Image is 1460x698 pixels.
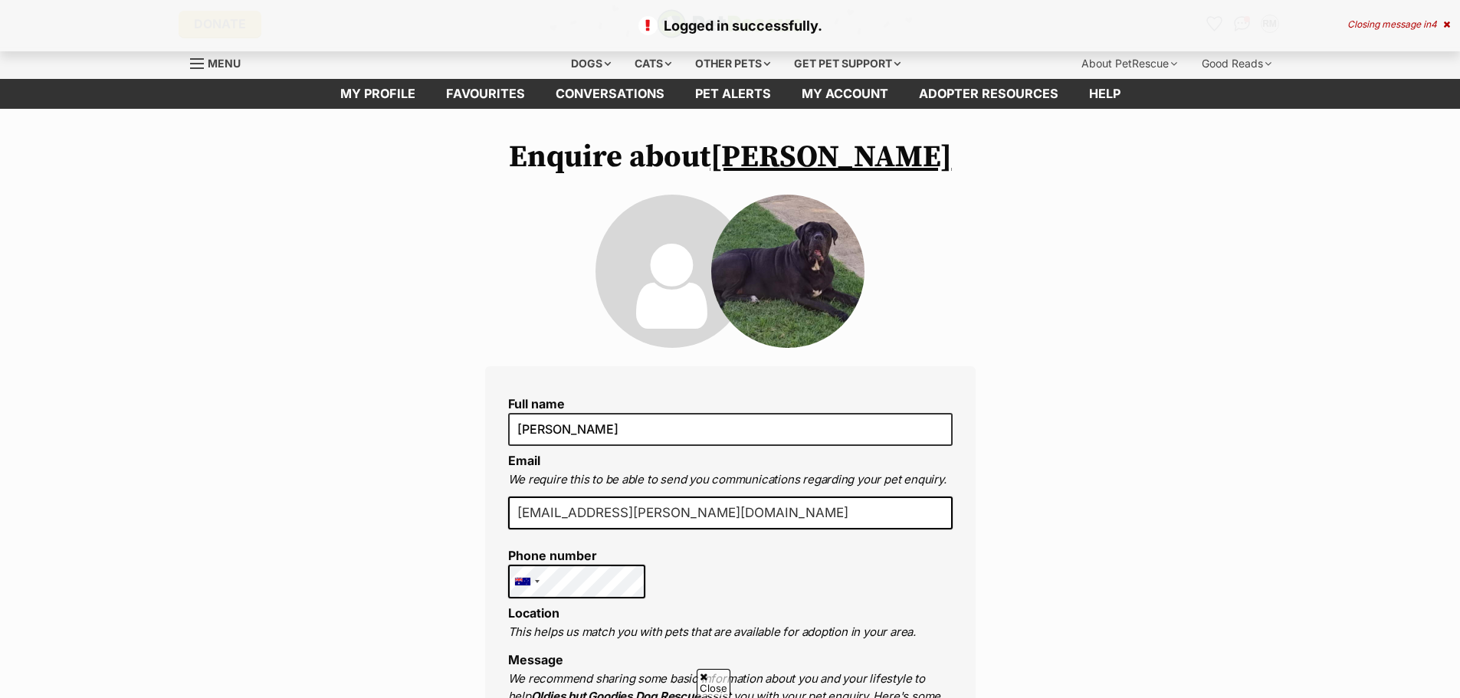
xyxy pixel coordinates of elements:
[783,48,911,79] div: Get pet support
[786,79,904,109] a: My account
[697,669,730,696] span: Close
[710,138,952,176] a: [PERSON_NAME]
[190,48,251,76] a: Menu
[680,79,786,109] a: Pet alerts
[540,79,680,109] a: conversations
[508,471,953,489] p: We require this to be able to send you communications regarding your pet enquiry.
[508,453,540,468] label: Email
[508,397,953,411] label: Full name
[1071,48,1188,79] div: About PetRescue
[560,48,622,79] div: Dogs
[684,48,781,79] div: Other pets
[508,624,953,641] p: This helps us match you with pets that are available for adoption in your area.
[485,139,976,175] h1: Enquire about
[509,565,544,598] div: Australia: +61
[208,57,241,70] span: Menu
[711,195,865,348] img: Kira
[508,549,646,562] label: Phone number
[325,79,431,109] a: My profile
[624,48,682,79] div: Cats
[508,605,559,621] label: Location
[1191,48,1282,79] div: Good Reads
[431,79,540,109] a: Favourites
[1074,79,1136,109] a: Help
[904,79,1074,109] a: Adopter resources
[508,413,953,445] input: E.g. Jimmy Chew
[508,652,563,667] label: Message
